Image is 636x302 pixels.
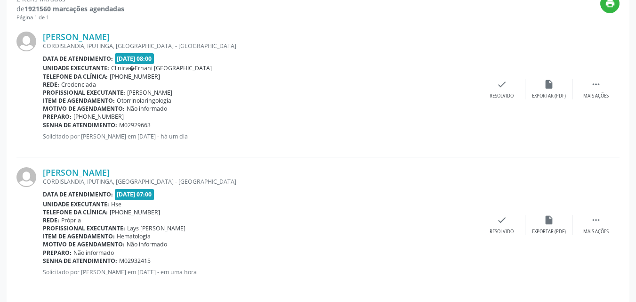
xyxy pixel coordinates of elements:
span: Credenciada [61,81,96,89]
span: M02932415 [119,257,151,265]
span: Própria [61,216,81,224]
img: img [16,32,36,51]
b: Motivo de agendamento: [43,240,125,248]
b: Rede: [43,216,59,224]
div: Mais ações [583,93,609,99]
b: Telefone da clínica: [43,73,108,81]
b: Senha de atendimento: [43,257,117,265]
span: [PERSON_NAME] [127,89,172,97]
span: [DATE] 07:00 [115,189,154,200]
span: Clinica�Ernani [GEOGRAPHIC_DATA] [111,64,212,72]
div: Mais ações [583,229,609,235]
span: Não informado [127,105,167,113]
b: Profissional executante: [43,89,125,97]
b: Data de atendimento: [43,190,113,198]
div: CORDISLANDIA, IPUTINGA, [GEOGRAPHIC_DATA] - [GEOGRAPHIC_DATA] [43,178,478,186]
i:  [591,215,601,225]
span: Otorrinolaringologia [117,97,171,105]
span: Não informado [127,240,167,248]
div: Exportar (PDF) [532,229,566,235]
i: check [497,79,507,90]
span: [DATE] 08:00 [115,53,154,64]
b: Data de atendimento: [43,55,113,63]
div: CORDISLANDIA, IPUTINGA, [GEOGRAPHIC_DATA] - [GEOGRAPHIC_DATA] [43,42,478,50]
i:  [591,79,601,90]
div: Resolvido [490,229,514,235]
strong: 1921560 marcações agendadas [24,4,124,13]
a: [PERSON_NAME] [43,32,110,42]
span: Hematologia [117,232,151,240]
b: Telefone da clínica: [43,208,108,216]
span: [PHONE_NUMBER] [73,113,124,121]
span: Hse [111,200,121,208]
b: Unidade executante: [43,64,109,72]
a: [PERSON_NAME] [43,167,110,178]
img: img [16,167,36,187]
i: check [497,215,507,225]
span: Não informado [73,249,114,257]
div: Exportar (PDF) [532,93,566,99]
span: [PHONE_NUMBER] [110,208,160,216]
b: Item de agendamento: [43,232,115,240]
b: Preparo: [43,113,72,121]
i: insert_drive_file [544,79,554,90]
b: Preparo: [43,249,72,257]
div: Resolvido [490,93,514,99]
span: M02929663 [119,121,151,129]
p: Solicitado por [PERSON_NAME] em [DATE] - há um dia [43,132,478,140]
span: Lays [PERSON_NAME] [127,224,185,232]
b: Item de agendamento: [43,97,115,105]
b: Motivo de agendamento: [43,105,125,113]
div: Página 1 de 1 [16,14,124,22]
b: Unidade executante: [43,200,109,208]
p: Solicitado por [PERSON_NAME] em [DATE] - em uma hora [43,268,478,276]
b: Profissional executante: [43,224,125,232]
i: insert_drive_file [544,215,554,225]
span: [PHONE_NUMBER] [110,73,160,81]
b: Rede: [43,81,59,89]
b: Senha de atendimento: [43,121,117,129]
div: de [16,4,124,14]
